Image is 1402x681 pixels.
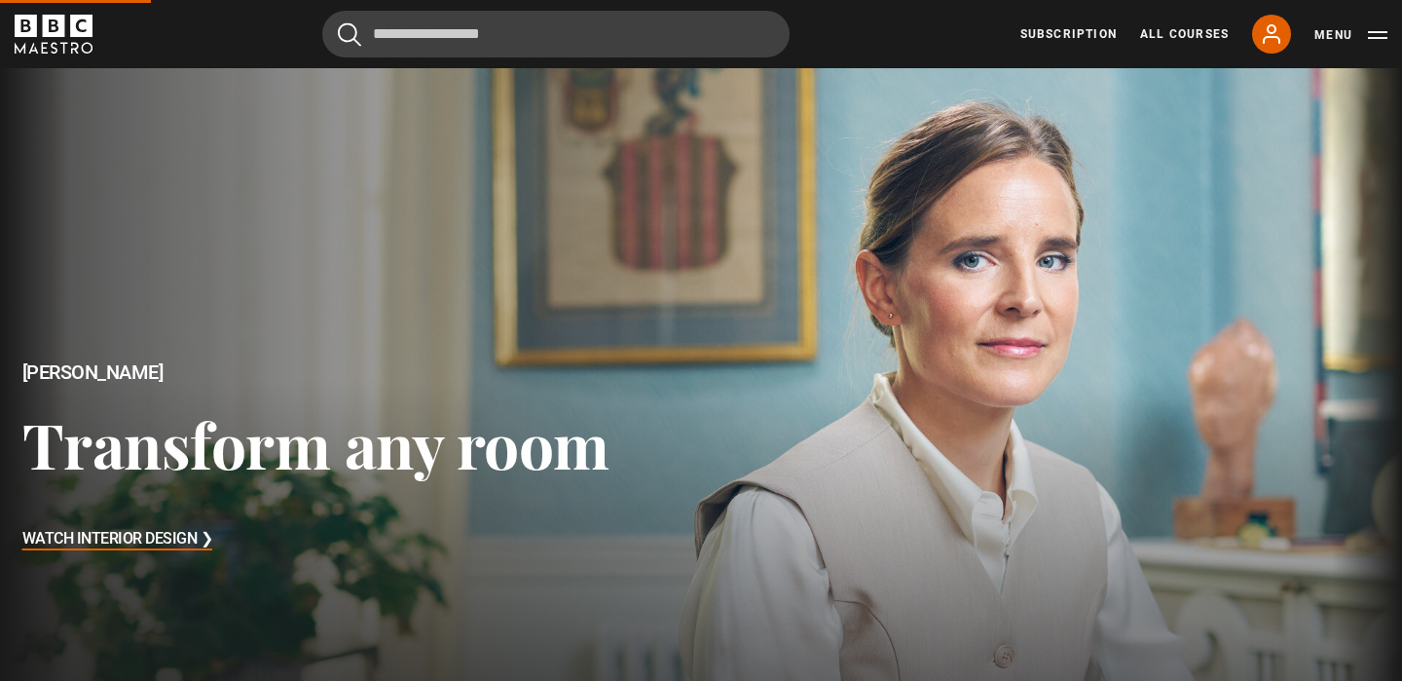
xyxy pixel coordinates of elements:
[15,15,92,54] svg: BBC Maestro
[1020,25,1117,43] a: Subscription
[22,361,609,384] h2: [PERSON_NAME]
[1314,25,1387,45] button: Toggle navigation
[322,11,790,57] input: Search
[22,406,609,481] h3: Transform any room
[1140,25,1229,43] a: All Courses
[338,22,361,47] button: Submit the search query
[22,525,213,554] h3: Watch Interior Design ❯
